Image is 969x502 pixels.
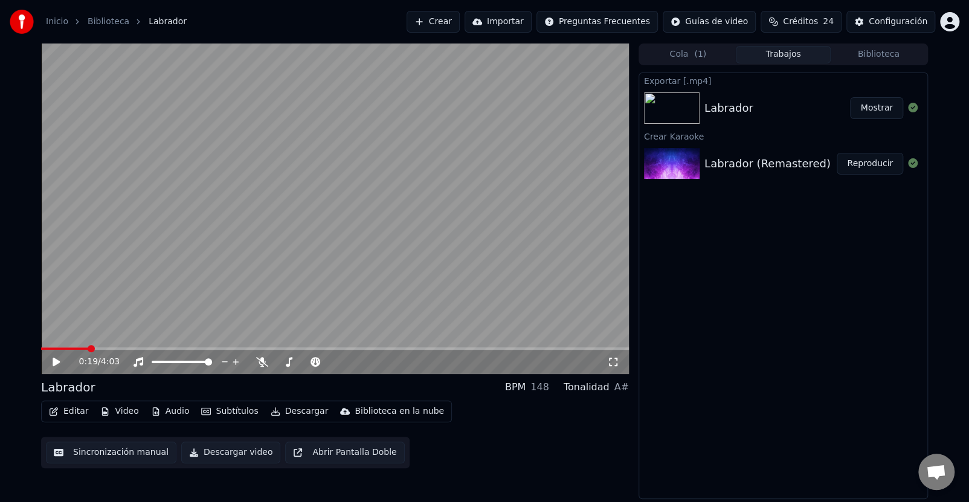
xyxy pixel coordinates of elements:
a: Biblioteca [88,16,129,28]
button: Reproducir [837,153,903,175]
button: Subtítulos [196,403,263,420]
button: Configuración [846,11,935,33]
button: Preguntas Frecuentes [536,11,658,33]
button: Descargar [266,403,333,420]
span: 4:03 [101,356,120,368]
div: Crear Karaoke [639,129,927,143]
div: Labrador (Remastered) [704,155,831,172]
button: Importar [465,11,532,33]
button: Abrir Pantalla Doble [285,442,404,463]
button: Crear [407,11,460,33]
div: Labrador [704,100,753,117]
span: Labrador [149,16,187,28]
div: Biblioteca en la nube [355,405,444,417]
div: Configuración [869,16,927,28]
div: BPM [505,380,526,394]
button: Mostrar [850,97,903,119]
div: / [79,356,108,368]
button: Descargar video [181,442,280,463]
button: Video [95,403,143,420]
a: Inicio [46,16,68,28]
button: Trabajos [736,46,831,63]
button: Audio [146,403,195,420]
div: Labrador [41,379,95,396]
div: A# [614,380,628,394]
img: youka [10,10,34,34]
button: Editar [44,403,93,420]
div: Chat abierto [918,454,955,490]
button: Sincronización manual [46,442,176,463]
button: Cola [640,46,736,63]
span: 0:19 [79,356,98,368]
div: 148 [530,380,549,394]
button: Guías de video [663,11,756,33]
span: ( 1 ) [694,48,706,60]
button: Créditos24 [761,11,842,33]
nav: breadcrumb [46,16,187,28]
span: 24 [823,16,834,28]
span: Créditos [783,16,818,28]
div: Exportar [.mp4] [639,73,927,88]
div: Tonalidad [564,380,610,394]
button: Biblioteca [831,46,926,63]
